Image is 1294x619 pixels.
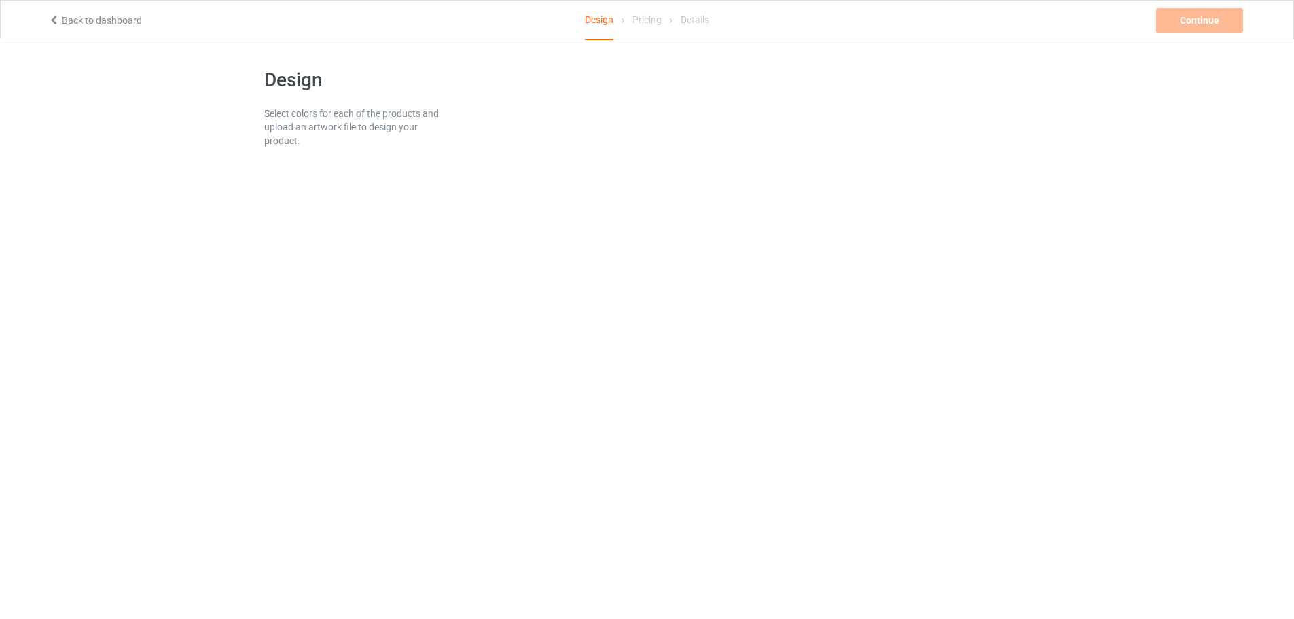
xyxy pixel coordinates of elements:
[681,1,709,39] div: Details
[585,1,613,40] div: Design
[264,107,442,147] div: Select colors for each of the products and upload an artwork file to design your product.
[264,68,442,92] h1: Design
[632,1,662,39] div: Pricing
[48,15,142,26] a: Back to dashboard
